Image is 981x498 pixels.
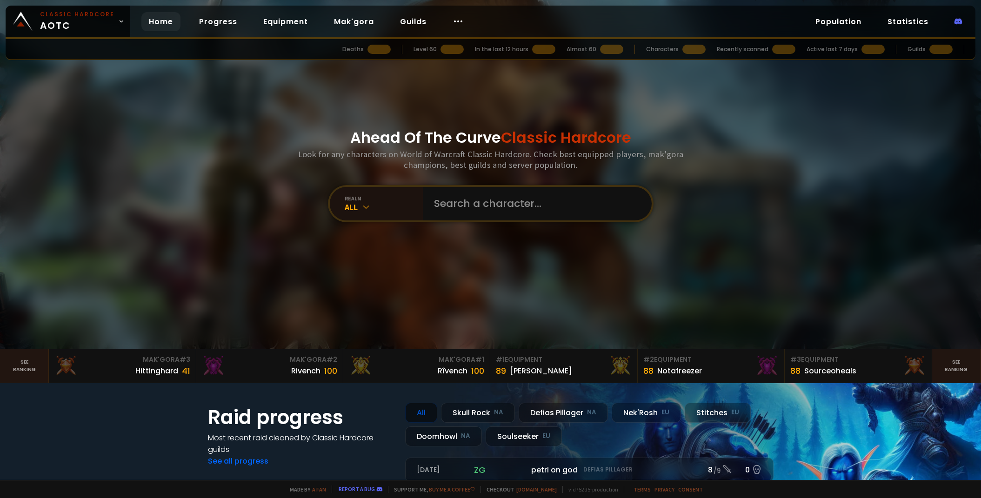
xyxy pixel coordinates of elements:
span: AOTC [40,10,114,33]
div: Rivench [291,365,320,377]
div: Rîvench [438,365,467,377]
a: Population [808,12,869,31]
span: # 1 [496,355,505,364]
div: 100 [324,365,337,377]
div: Nek'Rosh [612,403,681,423]
h4: Most recent raid cleaned by Classic Hardcore guilds [208,432,394,455]
div: Skull Rock [441,403,515,423]
a: #1Equipment89[PERSON_NAME] [490,349,637,383]
h1: Ahead Of The Curve [350,126,631,149]
input: Search a character... [428,187,641,220]
a: Seeranking [932,349,981,383]
span: # 2 [643,355,654,364]
a: [DOMAIN_NAME] [516,486,557,493]
div: Characters [646,45,679,53]
div: Guilds [908,45,926,53]
div: Active last 7 days [807,45,858,53]
a: Mak'Gora#3Hittinghard41 [49,349,196,383]
div: Stitches [685,403,751,423]
small: EU [661,408,669,417]
a: Progress [192,12,245,31]
small: NA [587,408,596,417]
span: Checkout [480,486,557,493]
div: 41 [182,365,190,377]
a: Consent [678,486,703,493]
a: Buy me a coffee [429,486,475,493]
a: #3Equipment88Sourceoheals [785,349,932,383]
div: Soulseeker [486,426,562,446]
div: Defias Pillager [519,403,608,423]
span: v. d752d5 - production [562,486,618,493]
small: EU [542,432,550,441]
a: #2Equipment88Notafreezer [638,349,785,383]
a: Classic HardcoreAOTC [6,6,130,37]
div: Level 60 [414,45,437,53]
a: Report a bug [339,485,375,492]
div: Equipment [496,355,631,365]
div: Mak'Gora [202,355,337,365]
span: Support me, [388,486,475,493]
a: Terms [634,486,651,493]
a: Mak'Gora#1Rîvench100 [343,349,490,383]
div: 88 [790,365,801,377]
div: Sourceoheals [804,365,856,377]
div: 100 [471,365,484,377]
a: a fan [312,486,326,493]
a: [DATE]zgpetri on godDefias Pillager8 /90 [405,458,774,482]
span: # 1 [475,355,484,364]
div: Mak'Gora [349,355,484,365]
small: NA [494,408,503,417]
small: EU [731,408,739,417]
div: Almost 60 [567,45,596,53]
a: See all progress [208,456,268,466]
a: Guilds [393,12,434,31]
span: # 3 [180,355,190,364]
div: Mak'Gora [54,355,190,365]
div: Equipment [790,355,926,365]
div: realm [345,195,423,202]
small: Classic Hardcore [40,10,114,19]
div: All [405,403,437,423]
a: Privacy [654,486,674,493]
span: Made by [284,486,326,493]
a: Statistics [880,12,936,31]
div: Deaths [342,45,364,53]
h3: Look for any characters on World of Warcraft Classic Hardcore. Check best equipped players, mak'g... [294,149,687,170]
div: 88 [643,365,654,377]
div: Doomhowl [405,426,482,446]
div: In the last 12 hours [475,45,528,53]
span: # 3 [790,355,801,364]
a: Mak'Gora#2Rivench100 [196,349,343,383]
small: NA [461,432,470,441]
div: Notafreezer [657,365,702,377]
div: Hittinghard [135,365,178,377]
a: Home [141,12,180,31]
a: Mak'gora [327,12,381,31]
h1: Raid progress [208,403,394,432]
div: 89 [496,365,506,377]
div: [PERSON_NAME] [510,365,572,377]
div: Recently scanned [717,45,768,53]
div: All [345,202,423,212]
span: # 2 [327,355,337,364]
div: Equipment [643,355,779,365]
a: Equipment [256,12,315,31]
span: Classic Hardcore [501,127,631,148]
